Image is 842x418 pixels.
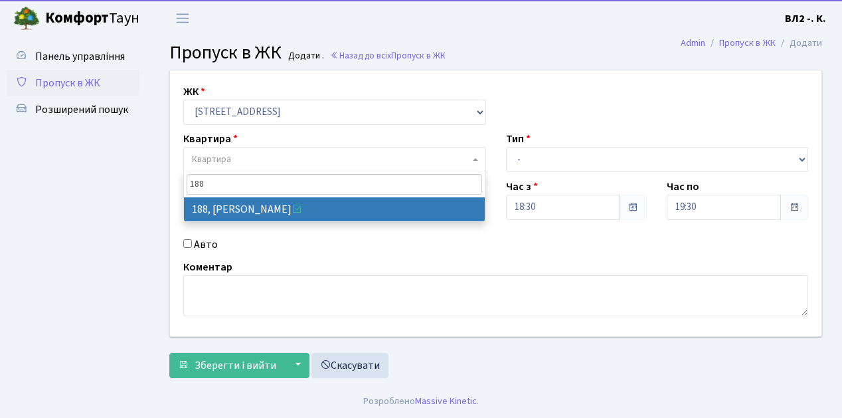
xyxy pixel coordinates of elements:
[776,36,822,51] li: Додати
[7,43,139,70] a: Панель управління
[13,5,40,32] img: logo.png
[391,49,446,62] span: Пропуск в ЖК
[311,353,388,378] a: Скасувати
[195,358,276,373] span: Зберегти і вийти
[7,70,139,96] a: Пропуск в ЖК
[506,131,531,147] label: Тип
[192,153,231,166] span: Квартира
[35,76,100,90] span: Пропуск в ЖК
[785,11,826,27] a: ВЛ2 -. К.
[330,49,446,62] a: Назад до всіхПропуск в ЖК
[415,394,477,408] a: Massive Kinetic
[183,84,205,100] label: ЖК
[45,7,139,30] span: Таун
[169,39,282,66] span: Пропуск в ЖК
[506,179,538,195] label: Час з
[45,7,109,29] b: Комфорт
[35,49,125,64] span: Панель управління
[7,96,139,123] a: Розширений пошук
[35,102,128,117] span: Розширений пошук
[166,7,199,29] button: Переключити навігацію
[667,179,699,195] label: Час по
[661,29,842,57] nav: breadcrumb
[183,131,238,147] label: Квартира
[363,394,479,409] div: Розроблено .
[719,36,776,50] a: Пропуск в ЖК
[184,197,485,221] li: 188, [PERSON_NAME]
[681,36,705,50] a: Admin
[194,237,218,253] label: Авто
[169,353,285,378] button: Зберегти і вийти
[286,51,324,62] small: Додати .
[785,11,826,26] b: ВЛ2 -. К.
[183,259,232,275] label: Коментар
